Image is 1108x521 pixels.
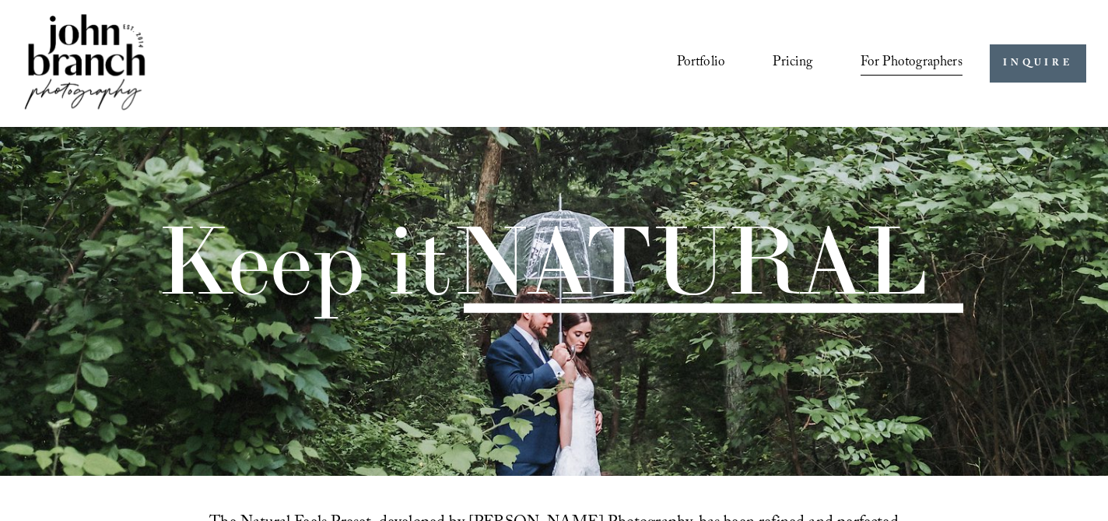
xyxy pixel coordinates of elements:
a: Portfolio [677,49,726,79]
h1: Keep it [156,213,927,308]
span: For Photographers [861,51,962,77]
img: John Branch IV Photography [22,11,148,116]
a: Pricing [773,49,812,79]
a: folder dropdown [861,49,962,79]
a: INQUIRE [990,44,1085,83]
span: NATURAL [451,200,927,319]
